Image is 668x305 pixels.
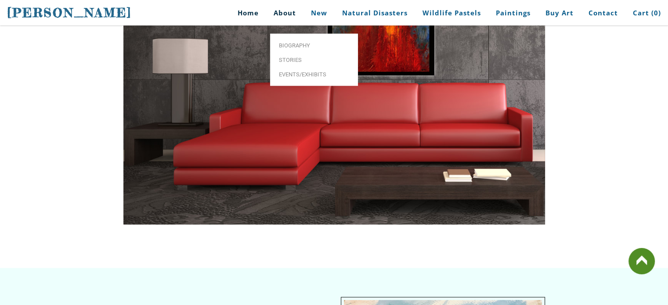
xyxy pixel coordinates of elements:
[267,3,303,23] a: About
[279,72,349,77] span: Events/Exhibits
[224,3,265,23] a: Home
[279,57,349,63] span: Stories
[416,3,487,23] a: Wildlife Pastels
[7,4,132,21] a: [PERSON_NAME]
[7,5,132,20] span: [PERSON_NAME]
[654,8,658,17] span: 0
[582,3,625,23] a: Contact
[270,53,358,67] a: Stories
[270,38,358,53] a: Biography
[336,3,414,23] a: Natural Disasters
[489,3,537,23] a: Paintings
[626,3,661,23] a: Cart (0)
[539,3,580,23] a: Buy Art
[279,43,349,48] span: Biography
[270,67,358,82] a: Events/Exhibits
[304,3,334,23] a: New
